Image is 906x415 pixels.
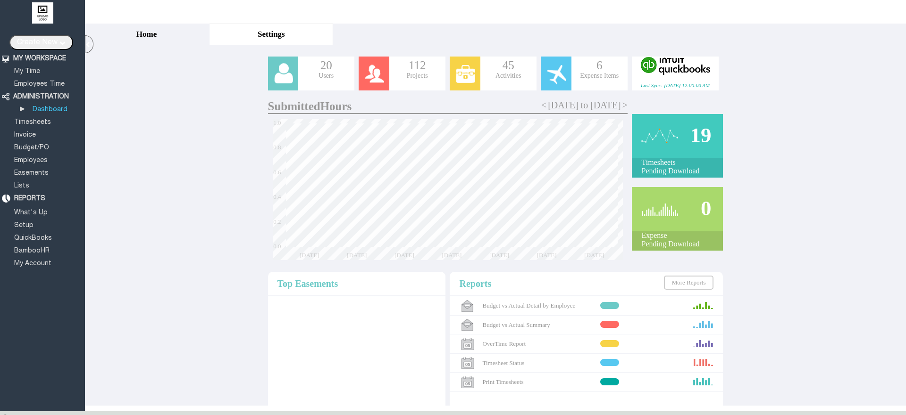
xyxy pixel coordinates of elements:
[32,2,53,24] img: upload logo
[20,105,27,113] div: ▶
[398,236,409,243] div: 0.00
[446,236,457,243] div: 0.00
[85,35,93,53] div: Hide Menus
[389,59,445,72] div: 112
[664,276,714,290] a: More Reports
[632,231,723,240] div: Expense
[480,59,537,72] div: 45
[493,236,504,243] div: 0.00
[571,72,628,80] div: Expense Items
[13,119,52,125] a: Timesheets
[622,100,628,111] span: >
[13,81,66,87] a: Employees Time
[632,192,723,225] div: 0
[85,24,208,46] button: Home
[632,82,718,88] div: Last Sync: [DATE] 12:00:00 AM
[632,114,723,251] div: -->
[13,145,50,151] a: Budget/PO
[632,158,723,167] div: Timesheets
[13,170,50,176] a: Easements
[13,195,47,202] a: REPORTS
[268,100,352,113] span: SubmittedHours
[277,278,338,289] span: Top Easements
[13,248,51,254] a: BambooHR
[210,24,333,46] button: Settings
[450,359,524,366] span: Timesheet Status
[862,5,887,21] img: Help
[9,35,73,50] input: Create New
[632,240,723,248] div: Pending Download
[351,236,361,243] div: 0.00
[13,132,37,138] a: Invoice
[541,236,552,243] div: 0.00
[298,59,354,72] div: 20
[31,106,69,113] a: Dashboard
[632,167,723,175] div: Pending Download
[450,340,526,347] span: OverTime Report
[13,222,35,228] a: Setup
[571,59,628,72] div: 6
[13,68,42,74] a: My Time
[13,235,53,241] a: QuickBooks
[13,183,31,189] a: Lists
[389,72,445,80] div: Projects
[450,378,523,385] span: Print Timesheets
[450,321,550,328] span: Budget vs Actual Summary
[303,236,314,243] div: 0.00
[450,302,575,309] span: Budget vs Actual Detail by Employee
[13,93,69,101] div: ADMINISTRATION
[298,72,354,80] div: Users
[541,100,546,111] span: <
[13,157,49,163] a: Employees
[480,72,537,80] div: Activities
[13,210,49,216] a: What's Up
[459,278,491,289] span: Reports
[548,100,621,111] span: [DATE] to [DATE]
[13,55,66,63] div: MY WORKSPACE
[632,119,723,152] div: 19
[13,260,53,267] a: My Account
[588,236,599,243] div: 0.00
